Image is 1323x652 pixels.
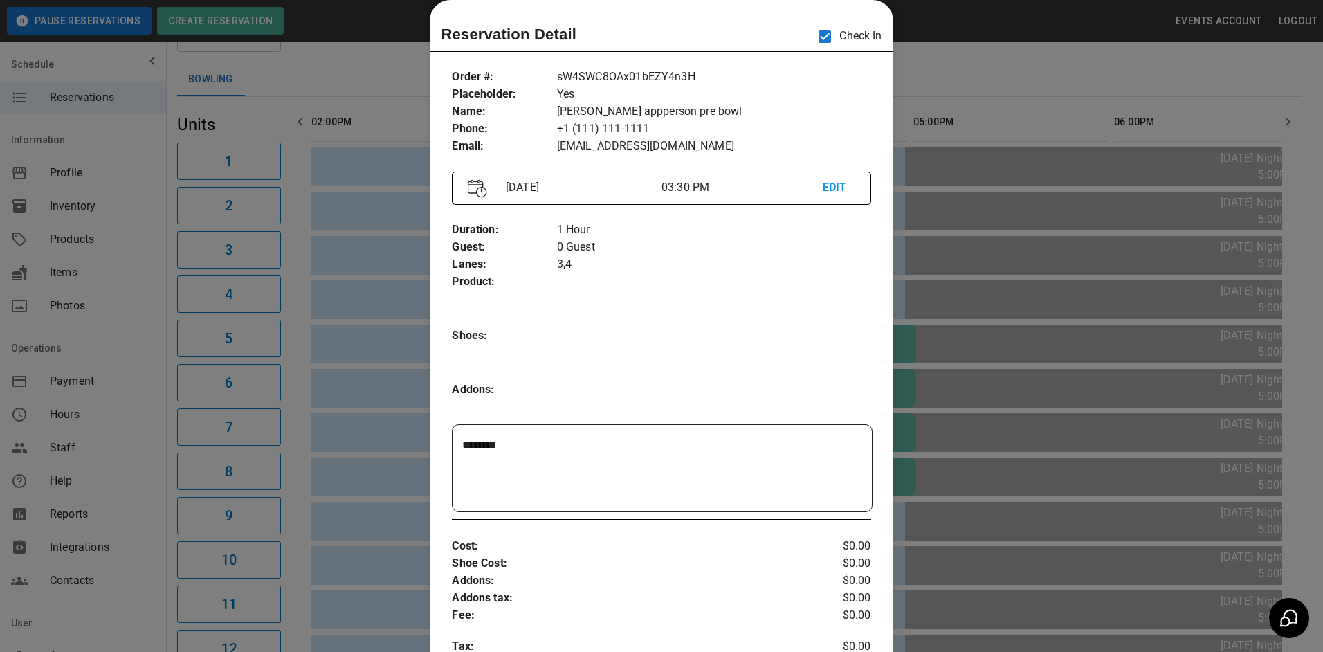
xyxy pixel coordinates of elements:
p: sW4SWC8OAx01bEZY4n3H [557,69,871,86]
p: Email : [452,138,556,155]
p: Shoes : [452,327,556,345]
p: 1 Hour [557,221,871,239]
p: [PERSON_NAME] appperson pre bowl [557,103,871,120]
p: $0.00 [801,590,871,607]
p: $0.00 [801,607,871,624]
p: Placeholder : [452,86,556,103]
p: +1 (111) 111-1111 [557,120,871,138]
p: Yes [557,86,871,103]
p: Name : [452,103,556,120]
p: Check In [810,22,882,51]
p: EDIT [823,179,855,197]
p: [EMAIL_ADDRESS][DOMAIN_NAME] [557,138,871,155]
img: Vector [468,179,487,198]
p: $0.00 [801,572,871,590]
p: Guest : [452,239,556,256]
p: Addons : [452,381,556,399]
p: Addons tax : [452,590,801,607]
p: Fee : [452,607,801,624]
p: Order # : [452,69,556,86]
p: Phone : [452,120,556,138]
p: [DATE] [500,179,661,196]
p: $0.00 [801,555,871,572]
p: 3,4 [557,256,871,273]
p: Reservation Detail [441,23,576,46]
p: 0 Guest [557,239,871,256]
p: Product : [452,273,556,291]
p: Addons : [452,572,801,590]
p: Shoe Cost : [452,555,801,572]
p: Lanes : [452,256,556,273]
p: Duration : [452,221,556,239]
p: Cost : [452,538,801,555]
p: $0.00 [801,538,871,555]
p: 03:30 PM [661,179,823,196]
